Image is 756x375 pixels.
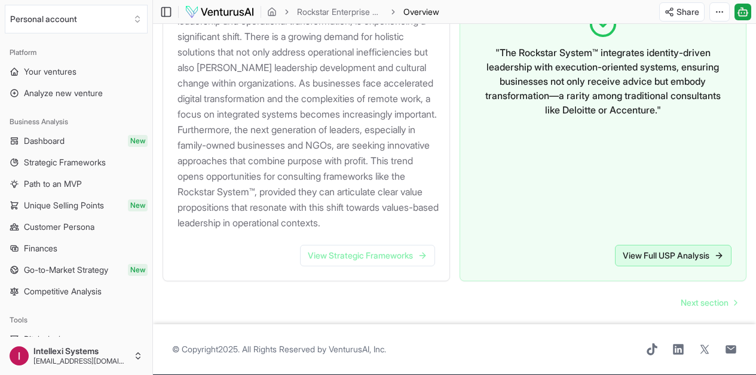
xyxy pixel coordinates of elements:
span: Overview [403,6,439,18]
span: New [128,199,148,211]
span: Competitive Analysis [24,285,102,297]
span: Customer Persona [24,221,94,233]
a: Path to an MVP [5,174,148,193]
span: Finances [24,242,57,254]
div: Tools [5,311,148,330]
a: Competitive Analysis [5,282,148,301]
a: Rockstar Enterprise Consulting [297,6,383,18]
span: New [128,264,148,276]
a: DashboardNew [5,131,148,150]
span: Intellexi Systems [33,346,128,356]
span: Analyze new venture [24,87,103,99]
span: [EMAIL_ADDRESS][DOMAIN_NAME] [33,356,128,366]
a: Customer Persona [5,217,148,236]
img: ACg8ocLcTlt7AJogminYoGvKbwqjFcN1CL-1dgZtv9r4BNzlWCvEcA=s96-c [10,346,29,365]
span: Go-to-Market Strategy [24,264,108,276]
p: " The Rockstar System™ integrates identity-driven leadership with execution-oriented systems, ens... [484,45,723,117]
nav: pagination [671,291,746,315]
span: Share [677,6,699,18]
button: Select an organization [5,5,148,33]
span: Path to an MVP [24,178,82,190]
a: Unique Selling PointsNew [5,196,148,215]
button: Intellexi Systems[EMAIL_ADDRESS][DOMAIN_NAME] [5,342,148,370]
a: Go to next page [671,291,746,315]
a: View Full USP Analysis [615,245,731,266]
span: © Copyright 2025 . All Rights Reserved by . [172,343,386,355]
span: Your ventures [24,66,76,78]
a: Strategic Frameworks [5,153,148,172]
a: Pitch deck [5,330,148,349]
span: New [128,135,148,147]
a: Analyze new venture [5,84,148,103]
span: Pitch deck [24,333,63,345]
button: Share [659,2,705,21]
span: Unique Selling Points [24,199,104,211]
span: Next section [681,297,729,309]
img: logo [185,5,255,19]
div: Business Analysis [5,112,148,131]
a: Your ventures [5,62,148,81]
div: Platform [5,43,148,62]
a: Go-to-Market StrategyNew [5,260,148,279]
span: Dashboard [24,135,65,147]
a: View Strategic Frameworks [300,245,435,266]
a: VenturusAI, Inc [329,344,384,354]
a: Finances [5,239,148,258]
span: Strategic Frameworks [24,156,106,168]
nav: breadcrumb [267,6,439,18]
